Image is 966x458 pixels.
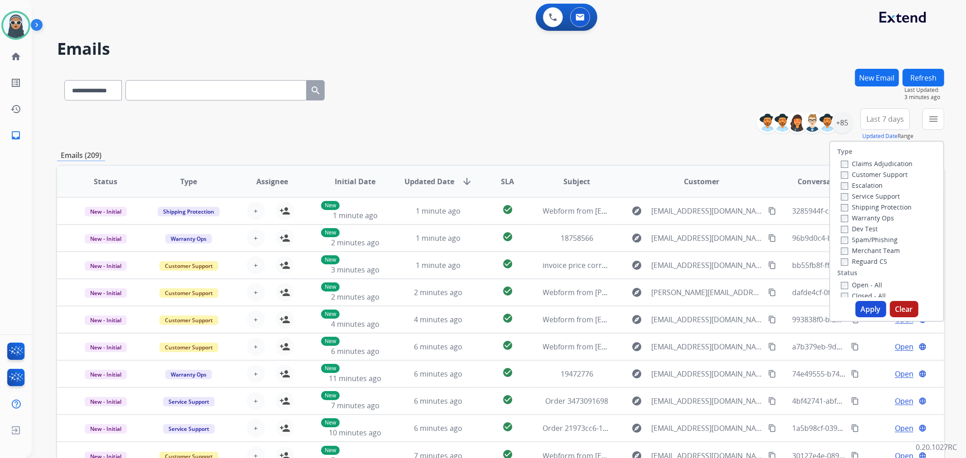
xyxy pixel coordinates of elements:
span: a7b379eb-9d66-413b-8081-19d0cbfe670a [793,342,932,352]
mat-icon: search [310,85,321,96]
span: Updated Date [404,176,454,187]
span: 4bf42741-abf9-423f-ba0b-4c814586ee96 [793,396,928,406]
label: Reguard CS [841,257,887,266]
button: + [247,419,265,437]
mat-icon: content_copy [768,207,776,215]
p: Emails (209) [57,150,105,161]
mat-icon: person_add [279,260,290,271]
span: [EMAIL_ADDRESS][DOMAIN_NAME] [651,205,763,216]
mat-icon: content_copy [768,315,776,324]
mat-icon: check_circle [502,204,513,215]
mat-icon: person_add [279,341,290,352]
mat-icon: check_circle [502,231,513,242]
mat-icon: language [918,370,927,378]
span: 6 minutes ago [414,423,462,433]
span: 7 minutes ago [331,401,380,410]
span: Open [895,341,913,352]
img: avatar [3,13,29,38]
span: 19472776 [561,369,593,379]
span: Webform from [EMAIL_ADDRESS][DOMAIN_NAME] on [DATE] [543,342,748,352]
mat-icon: person_add [279,396,290,406]
mat-icon: person_add [279,423,290,434]
mat-icon: person_add [279,314,290,325]
mat-icon: content_copy [768,234,776,242]
button: Refresh [903,69,944,86]
span: 96b9d0c4-bf82-47c1-9267-b2289aa74f8a [793,233,929,243]
mat-icon: content_copy [768,261,776,269]
p: New [321,282,340,291]
input: Claims Adjudication [841,161,848,168]
span: 2 minutes ago [331,292,380,302]
span: 2 minutes ago [331,238,380,248]
mat-icon: person_add [279,205,290,216]
button: + [247,365,265,383]
label: Dev Test [841,224,878,233]
label: Merchant Team [841,246,900,255]
span: Order 3473091698 [545,396,608,406]
span: Subject [563,176,590,187]
span: 6 minutes ago [414,396,462,406]
span: New - Initial [85,207,127,216]
mat-icon: explore [631,260,642,271]
mat-icon: check_circle [502,367,513,378]
button: + [247,392,265,410]
span: 4 minutes ago [331,319,380,329]
mat-icon: explore [631,233,642,243]
span: [EMAIL_ADDRESS][DOMAIN_NAME] [651,341,763,352]
span: [EMAIL_ADDRESS][DOMAIN_NAME] [651,260,763,271]
span: [EMAIL_ADDRESS][DOMAIN_NAME] [651,368,763,379]
span: + [254,341,258,352]
mat-icon: explore [631,205,642,216]
span: + [254,368,258,379]
button: + [247,338,265,356]
label: Escalation [841,181,883,190]
p: New [321,364,340,373]
span: Customer [684,176,719,187]
span: 1 minute ago [416,233,461,243]
p: New [321,310,340,319]
mat-icon: explore [631,341,642,352]
span: invoice price correction [543,260,624,270]
span: New - Initial [85,424,127,434]
span: Service Support [163,424,215,434]
label: Open - All [841,281,882,289]
span: Type [180,176,197,187]
span: dafde4cf-0f14-494a-b801-96cbfacd7106 [793,287,926,297]
p: New [321,337,340,346]
span: [EMAIL_ADDRESS][DOMAIN_NAME] [651,233,763,243]
span: 3285944f-cd13-4674-b1b5-7fec0deba451 [793,206,930,216]
mat-icon: check_circle [502,286,513,296]
span: 2 minutes ago [414,287,462,297]
button: Clear [890,301,918,317]
span: 1 minute ago [416,260,461,270]
span: 6 minutes ago [414,342,462,352]
mat-icon: content_copy [768,370,776,378]
span: 3 minutes ago [904,94,944,101]
p: New [321,418,340,427]
span: + [254,205,258,216]
input: Warranty Ops [841,215,848,222]
span: New - Initial [85,397,127,406]
mat-icon: person_add [279,233,290,243]
mat-icon: content_copy [768,397,776,405]
p: New [321,201,340,210]
input: Service Support [841,193,848,200]
span: + [254,396,258,406]
span: [EMAIL_ADDRESS][DOMAIN_NAME] [651,423,763,434]
span: 11 minutes ago [329,373,381,383]
label: Claims Adjudication [841,159,913,168]
span: Order 21973cc6-13ae-4969-891c-dfb37f547ad9 [543,423,701,433]
label: Spam/Phishing [841,235,898,244]
input: Shipping Protection [841,204,848,211]
label: Shipping Protection [841,203,912,211]
mat-icon: language [918,397,927,405]
input: Customer Support [841,172,848,179]
label: Status [837,268,857,277]
mat-icon: check_circle [502,394,513,405]
span: New - Initial [85,370,127,379]
span: + [254,260,258,271]
span: 1a5b98cf-0393-4857-8c23-0848c0f0e765 [793,423,928,433]
mat-icon: content_copy [851,397,859,405]
mat-icon: language [918,424,927,432]
input: Spam/Phishing [841,237,848,244]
